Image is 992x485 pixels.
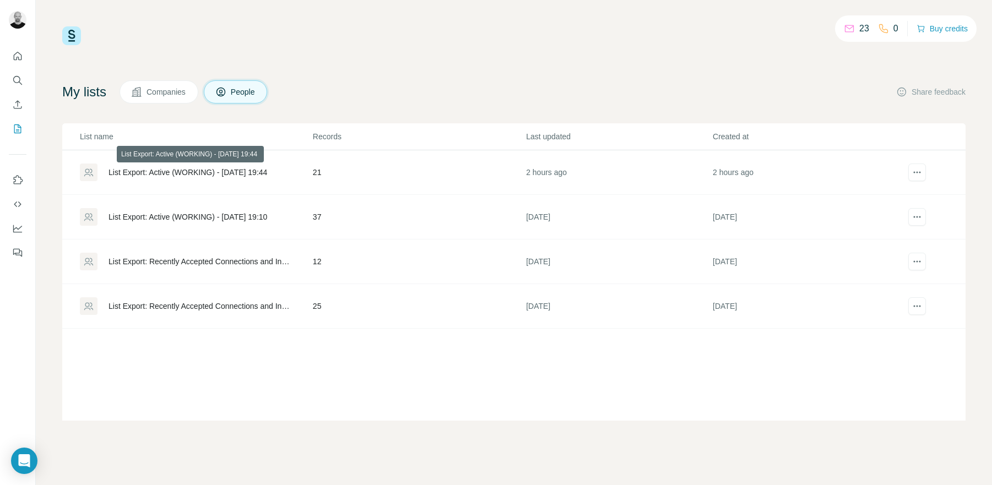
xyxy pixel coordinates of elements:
td: 2 hours ago [525,150,712,195]
td: [DATE] [525,195,712,239]
p: Last updated [526,131,712,142]
div: List Export: Recently Accepted Connections and InMails - [DATE] 23:40 [109,256,294,267]
td: 12 [312,239,525,284]
span: Companies [147,86,187,97]
button: actions [908,208,926,226]
p: Created at [713,131,898,142]
div: List Export: Active (WORKING) - [DATE] 19:44 [109,167,267,178]
button: Enrich CSV [9,95,26,115]
img: Avatar [9,11,26,29]
button: actions [908,253,926,270]
td: [DATE] [525,239,712,284]
td: 37 [312,195,525,239]
td: [DATE] [712,284,899,329]
td: [DATE] [525,284,712,329]
button: Share feedback [896,86,966,97]
button: My lists [9,119,26,139]
td: [DATE] [712,195,899,239]
button: Feedback [9,243,26,263]
button: Use Surfe API [9,194,26,214]
button: Use Surfe on LinkedIn [9,170,26,190]
button: actions [908,164,926,181]
td: 25 [312,284,525,329]
button: Buy credits [917,21,968,36]
div: List Export: Active (WORKING) - [DATE] 19:10 [109,211,267,222]
button: Quick start [9,46,26,66]
td: 21 [312,150,525,195]
button: actions [908,297,926,315]
span: People [231,86,256,97]
div: List Export: Recently Accepted Connections and InMails - [DATE] 23:40 [109,301,294,312]
td: [DATE] [712,239,899,284]
p: List name [80,131,312,142]
h4: My lists [62,83,106,101]
p: Records [313,131,525,142]
p: 23 [859,22,869,35]
td: 2 hours ago [712,150,899,195]
button: Search [9,70,26,90]
img: Surfe Logo [62,26,81,45]
p: 0 [893,22,898,35]
button: Dashboard [9,219,26,238]
div: Open Intercom Messenger [11,448,37,474]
